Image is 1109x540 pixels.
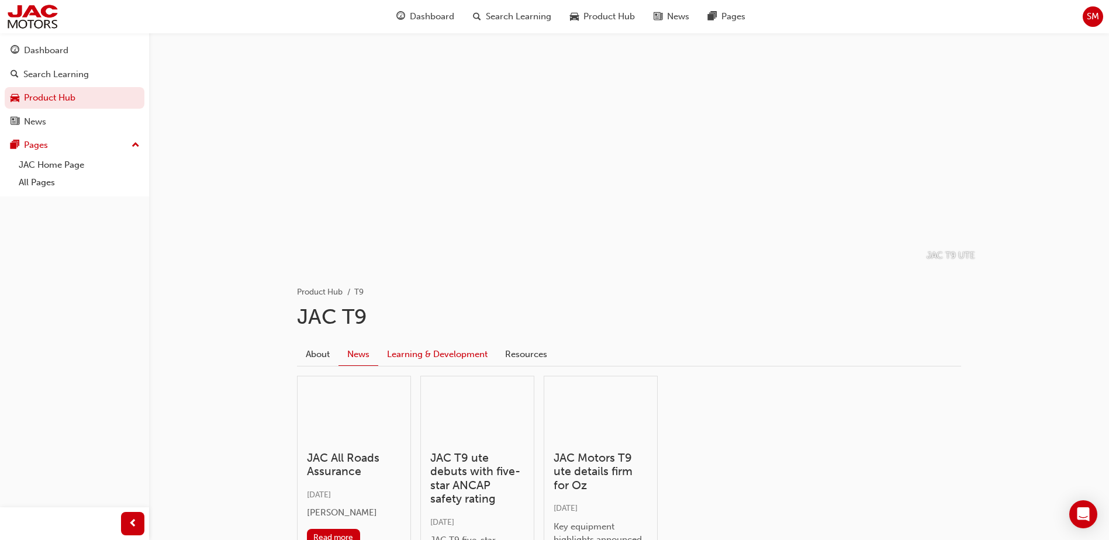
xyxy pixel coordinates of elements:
div: Pages [24,139,48,152]
a: Product Hub [5,87,144,109]
span: news-icon [654,9,662,24]
a: search-iconSearch Learning [464,5,561,29]
button: DashboardSearch LearningProduct HubNews [5,37,144,134]
h1: JAC T9 [297,304,961,330]
span: pages-icon [11,140,19,151]
a: Search Learning [5,64,144,85]
h3: JAC Motors T9 ute details firm for Oz [554,451,648,492]
a: All Pages [14,174,144,192]
a: car-iconProduct Hub [561,5,644,29]
a: Resources [496,343,556,365]
a: About [297,343,338,365]
span: guage-icon [11,46,19,56]
button: Pages [5,134,144,156]
h3: JAC T9 ute debuts with five-star ANCAP safety rating [430,451,524,506]
span: [DATE] [430,517,454,527]
span: search-icon [473,9,481,24]
a: Dashboard [5,40,144,61]
span: up-icon [132,138,140,153]
a: guage-iconDashboard [387,5,464,29]
h3: JAC All Roads Assurance [307,451,401,479]
span: [DATE] [554,503,578,513]
span: Product Hub [583,10,635,23]
a: JAC Home Page [14,156,144,174]
div: Open Intercom Messenger [1069,500,1097,528]
img: jac-portal [6,4,59,30]
span: pages-icon [708,9,717,24]
span: car-icon [570,9,579,24]
span: SM [1087,10,1099,23]
span: car-icon [11,93,19,103]
button: SM [1083,6,1103,27]
li: T9 [354,286,364,299]
div: [PERSON_NAME] [307,506,401,520]
span: Dashboard [410,10,454,23]
span: news-icon [11,117,19,127]
a: Product Hub [297,287,343,297]
div: News [24,115,46,129]
span: [DATE] [307,490,331,500]
a: News [5,111,144,133]
a: News [338,343,378,366]
span: search-icon [11,70,19,80]
a: pages-iconPages [699,5,755,29]
p: JAC T9 UTE [927,249,975,262]
span: prev-icon [129,517,137,531]
a: news-iconNews [644,5,699,29]
div: Dashboard [24,44,68,57]
span: guage-icon [396,9,405,24]
div: Search Learning [23,68,89,81]
span: Pages [721,10,745,23]
a: Learning & Development [378,343,496,365]
span: Search Learning [486,10,551,23]
span: News [667,10,689,23]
